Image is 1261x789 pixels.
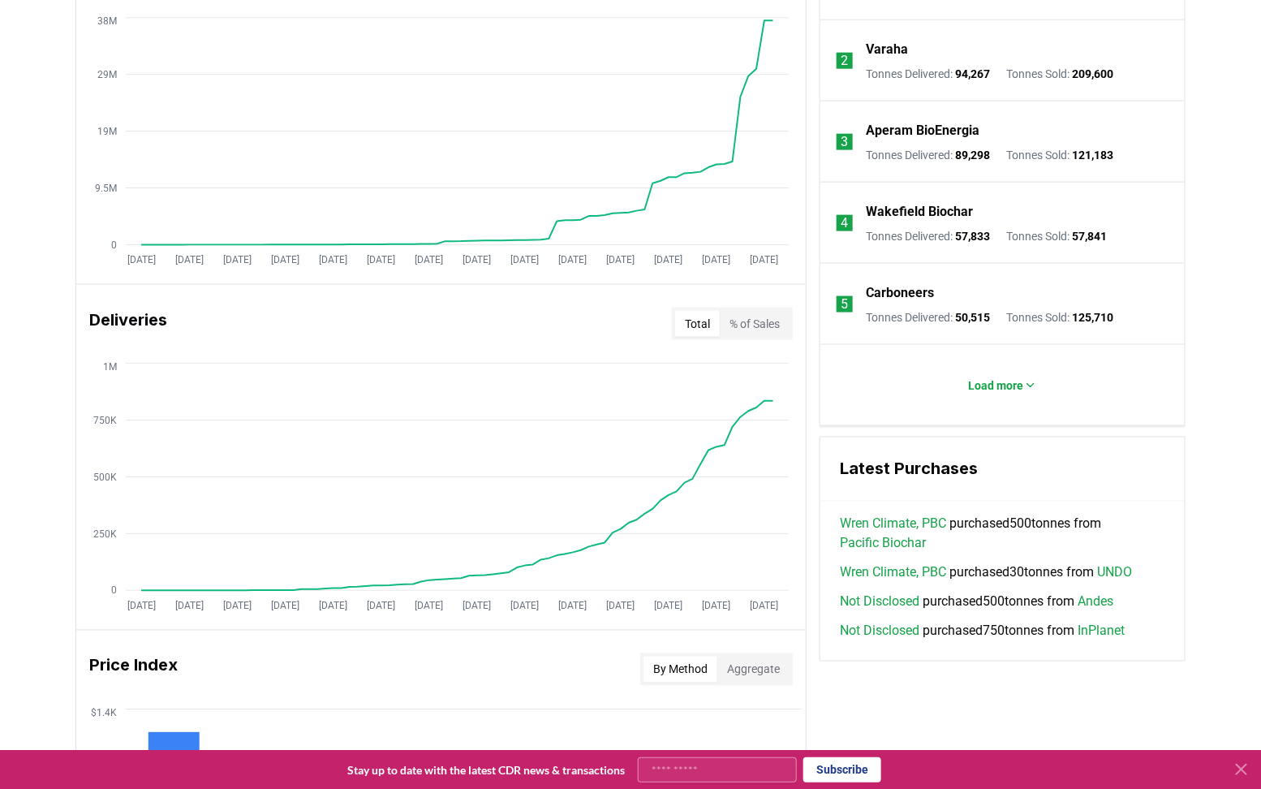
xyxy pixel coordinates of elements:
tspan: [DATE] [175,254,204,265]
h3: Latest Purchases [840,457,1165,481]
p: Tonnes Delivered : [866,309,990,326]
a: Andes [1078,593,1113,612]
tspan: 1M [103,361,117,373]
span: purchased 500 tonnes from [840,593,1113,612]
tspan: 29M [97,69,117,80]
span: purchased 500 tonnes from [840,515,1165,554]
p: 2 [841,51,849,71]
tspan: 0 [111,239,117,251]
tspan: $1.4K [91,707,117,718]
tspan: [DATE] [655,254,683,265]
span: 121,183 [1072,149,1113,162]
p: Tonnes Delivered : [866,228,990,244]
p: Tonnes Sold : [1006,66,1113,82]
tspan: [DATE] [320,254,348,265]
tspan: [DATE] [368,600,396,611]
button: By Method [643,657,717,683]
a: Wren Climate, PBC [840,515,946,534]
span: 125,710 [1072,311,1113,324]
p: Tonnes Sold : [1006,147,1113,163]
tspan: [DATE] [224,600,252,611]
a: Varaha [866,40,908,59]
tspan: [DATE] [751,254,779,265]
tspan: [DATE] [655,600,683,611]
tspan: [DATE] [703,600,731,611]
p: 4 [841,213,849,233]
span: 57,833 [955,230,990,243]
tspan: [DATE] [511,600,540,611]
span: purchased 30 tonnes from [840,563,1132,583]
tspan: [DATE] [751,600,779,611]
a: Not Disclosed [840,593,919,612]
span: 57,841 [1072,230,1107,243]
button: Total [675,311,720,337]
tspan: [DATE] [703,254,731,265]
p: 5 [841,295,849,314]
a: UNDO [1097,563,1132,583]
tspan: 9.5M [95,183,117,194]
p: Tonnes Sold : [1006,228,1107,244]
tspan: 19M [97,126,117,137]
a: InPlanet [1078,622,1125,641]
a: Wakefield Biochar [866,202,973,222]
button: Aggregate [717,657,790,683]
p: 3 [841,132,849,152]
span: 50,515 [955,311,990,324]
tspan: [DATE] [463,600,492,611]
tspan: [DATE] [127,600,156,611]
tspan: [DATE] [272,254,300,265]
p: Load more [969,377,1024,394]
tspan: [DATE] [224,254,252,265]
a: Aperam BioEnergia [866,121,979,140]
tspan: [DATE] [272,600,300,611]
button: % of Sales [720,311,790,337]
tspan: 250K [93,528,117,540]
p: Tonnes Sold : [1006,309,1113,326]
tspan: 500K [93,472,117,483]
tspan: [DATE] [175,600,204,611]
a: Wren Climate, PBC [840,563,946,583]
a: Not Disclosed [840,622,919,641]
span: 209,600 [1072,67,1113,80]
span: purchased 750 tonnes from [840,622,1125,641]
tspan: [DATE] [415,254,444,265]
button: Load more [956,369,1050,402]
tspan: [DATE] [415,600,444,611]
span: 89,298 [955,149,990,162]
p: Tonnes Delivered : [866,66,990,82]
tspan: 38M [97,15,117,27]
h3: Price Index [89,653,178,686]
tspan: [DATE] [607,254,635,265]
tspan: [DATE] [320,600,348,611]
tspan: [DATE] [368,254,396,265]
tspan: [DATE] [463,254,492,265]
tspan: [DATE] [127,254,156,265]
tspan: [DATE] [511,254,540,265]
tspan: [DATE] [559,254,587,265]
a: Carboneers [866,283,934,303]
a: Pacific Biochar [840,534,926,554]
p: Tonnes Delivered : [866,147,990,163]
span: 94,267 [955,67,990,80]
h3: Deliveries [89,308,167,340]
tspan: [DATE] [559,600,587,611]
tspan: 0 [111,585,117,597]
tspan: 750K [93,415,117,426]
tspan: [DATE] [607,600,635,611]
